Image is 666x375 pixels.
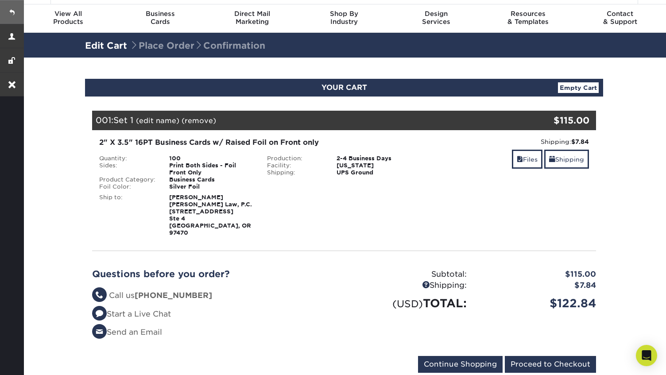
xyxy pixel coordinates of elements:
[206,4,298,33] a: Direct MailMarketing
[418,356,503,373] input: Continue Shopping
[298,4,390,33] a: Shop ByIndustry
[163,183,260,190] div: Silver Foil
[93,176,163,183] div: Product Category:
[93,183,163,190] div: Foil Color:
[482,10,574,18] span: Resources
[636,345,657,366] div: Open Intercom Messenger
[558,82,599,93] a: Empty Cart
[482,4,574,33] a: Resources& Templates
[473,295,603,312] div: $122.84
[330,162,428,169] div: [US_STATE]
[22,10,114,26] div: Products
[344,280,473,291] div: Shipping:
[574,10,666,26] div: & Support
[330,155,428,162] div: 2-4 Business Days
[574,4,666,33] a: Contact& Support
[390,4,482,33] a: DesignServices
[473,269,603,280] div: $115.00
[135,291,212,300] strong: [PHONE_NUMBER]
[114,10,206,18] span: Business
[99,137,421,148] div: 2" X 3.5" 16PT Business Cards w/ Raised Foil on Front only
[169,194,252,236] strong: [PERSON_NAME] [PERSON_NAME] Law, P.C. [STREET_ADDRESS] Ste 4 [GEOGRAPHIC_DATA], OR 97470
[505,356,596,373] input: Proceed to Checkout
[330,169,428,176] div: UPS Ground
[298,10,390,26] div: Industry
[473,280,603,291] div: $7.84
[92,309,171,318] a: Start a Live Chat
[517,156,523,163] span: files
[92,290,337,302] li: Call us
[163,155,260,162] div: 100
[206,10,298,26] div: Marketing
[93,155,163,162] div: Quantity:
[182,116,216,125] a: (remove)
[163,176,260,183] div: Business Cards
[130,40,265,51] span: Place Order Confirmation
[136,116,179,125] a: (edit name)
[392,298,423,309] small: (USD)
[92,111,512,130] div: 001:
[482,10,574,26] div: & Templates
[260,162,330,169] div: Facility:
[93,194,163,236] div: Ship to:
[344,295,473,312] div: TOTAL:
[2,348,75,372] iframe: Google Customer Reviews
[390,10,482,18] span: Design
[321,83,367,92] span: YOUR CART
[114,4,206,33] a: BusinessCards
[390,10,482,26] div: Services
[206,10,298,18] span: Direct Mail
[22,4,114,33] a: View AllProducts
[93,162,163,176] div: Sides:
[298,10,390,18] span: Shop By
[512,150,542,169] a: Files
[260,155,330,162] div: Production:
[434,137,589,146] div: Shipping:
[22,10,114,18] span: View All
[544,150,589,169] a: Shipping
[512,114,589,127] div: $115.00
[163,162,260,176] div: Print Both Sides - Foil Front Only
[260,169,330,176] div: Shipping:
[344,269,473,280] div: Subtotal:
[549,156,555,163] span: shipping
[85,40,127,51] a: Edit Cart
[92,328,162,336] a: Send an Email
[571,138,589,145] strong: $7.84
[574,10,666,18] span: Contact
[114,10,206,26] div: Cards
[92,269,337,279] h2: Questions before you order?
[113,115,133,125] span: Set 1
